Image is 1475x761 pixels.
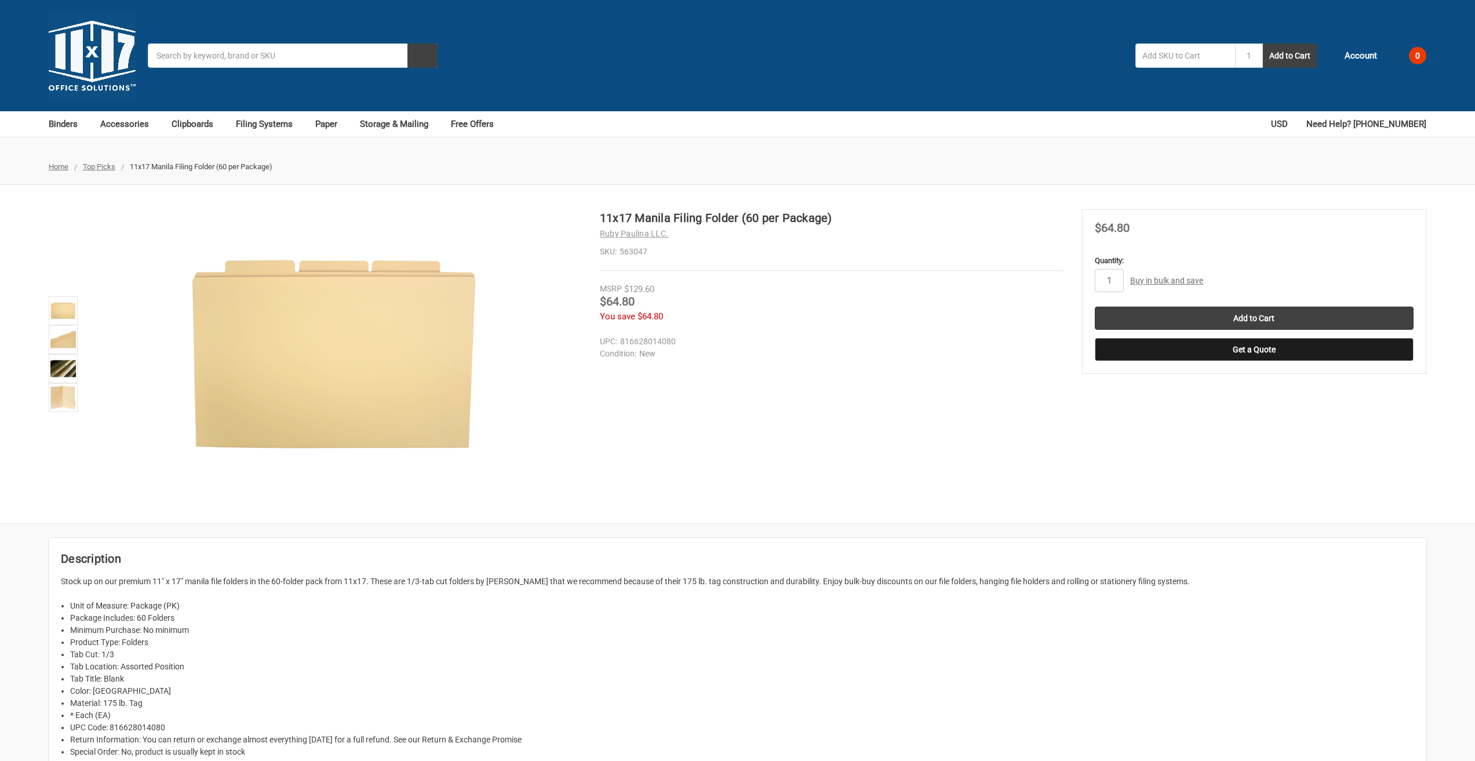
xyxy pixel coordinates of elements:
span: $64.80 [600,294,635,308]
label: Quantity: [1095,255,1414,267]
dd: New [600,348,1058,360]
dt: Condition: [600,348,636,360]
li: Unit of Measure: Package (PK) [70,600,1414,612]
a: Binders [49,111,88,137]
a: Storage & Mailing [360,111,439,137]
li: Minimum Purchase: No minimum [70,624,1414,636]
a: Paper [315,111,348,137]
a: USD [1271,111,1294,137]
a: Accessories [100,111,159,137]
span: $64.80 [1095,221,1130,235]
li: UPC Code: 816628014080 [70,722,1414,734]
span: Account [1345,49,1377,63]
img: 11x17 Manila Filing Folder (60 per Package) [189,209,479,499]
a: Account [1329,41,1377,71]
a: Top Picks [83,162,115,171]
li: Return Information: You can return or exchange almost everything [DATE] for a full refund. See ou... [70,734,1414,746]
input: Add SKU to Cart [1135,43,1235,68]
img: 11x17 Manila Filing Folder (60 per Package) [50,327,76,352]
li: * Each (EA) [70,709,1414,722]
li: Material: 175 lb. Tag [70,697,1414,709]
dd: 816628014080 [600,336,1058,348]
a: Need Help? [PHONE_NUMBER] [1306,111,1426,137]
li: Tab Cut: 1/3 [70,649,1414,661]
li: Product Type: Folders [70,636,1414,649]
dd: 563047 [600,246,1063,258]
span: $129.60 [624,284,654,294]
li: Package Includes: 60 Folders [70,612,1414,624]
a: Ruby Paulina LLC. [600,229,668,238]
img: 11x17 Manila Filing Folder (60 per Package) [50,385,76,410]
a: 0 [1389,41,1426,71]
span: 11x17 Manila Filing Folder (60 per Package) [130,162,272,171]
span: $64.80 [638,311,663,322]
li: Tab Location: Assorted Position [70,661,1414,673]
li: Tab Title: Blank [70,673,1414,685]
a: Clipboards [172,111,224,137]
h2: Description [61,550,1414,567]
h1: 11x17 Manila Filing Folder (60 per Package) [600,209,1063,227]
dt: SKU: [600,246,617,258]
a: Filing Systems [236,111,303,137]
li: Color: [GEOGRAPHIC_DATA] [70,685,1414,697]
input: Search by keyword, brand or SKU [148,43,438,68]
p: Stock up on our premium 11" x 17" manila file folders in the 60-folder pack from 11x17. These are... [61,576,1414,588]
span: 0 [1409,47,1426,64]
dt: UPC: [600,336,617,348]
img: 11”x17” Filing Folders (563047) Manila [50,356,76,381]
a: Home [49,162,68,171]
button: Add to Cart [1263,43,1317,68]
button: Get a Quote [1095,338,1414,361]
span: You save [600,311,635,322]
div: MSRP [600,283,622,295]
a: Buy in bulk and save [1130,276,1203,285]
img: 11x17.com [49,12,136,99]
li: Special Order: No, product is usually kept in stock [70,746,1414,758]
img: 11x17 Manila Filing Folder (60 per Package) [50,298,76,323]
input: Add to Cart [1095,307,1414,330]
a: Free Offers [451,111,494,137]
